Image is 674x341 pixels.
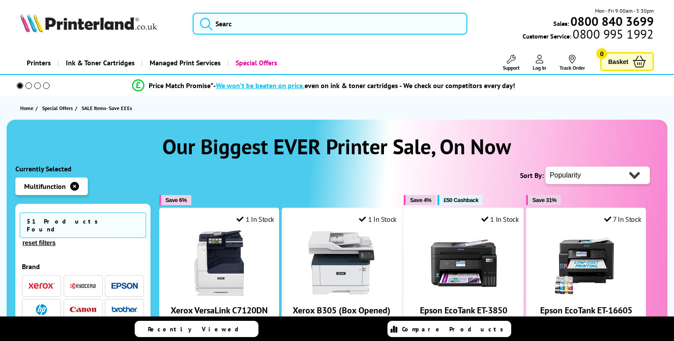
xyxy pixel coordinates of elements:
[149,81,213,90] span: Price Match Promise*
[165,197,186,203] span: Save 6%
[596,48,607,59] span: 0
[36,304,47,315] img: HP
[141,52,227,74] a: Managed Print Services
[600,52,654,71] a: Basket 0
[20,213,146,238] span: 51 Products Found
[531,316,641,324] span: A3+ Colour Multifunction Inkjet Printer
[193,13,467,35] input: Searc
[70,283,96,289] img: Kyocera
[308,230,374,296] img: Xerox B305 (Box Opened)
[420,305,507,327] a: Epson EcoTank ET-3850 (Box Opened)
[82,105,132,111] span: SALE Items- Save £££s
[503,55,520,71] a: Support
[293,305,391,316] a: Xerox B305 (Box Opened)
[24,182,66,191] span: Multifunction
[569,17,654,25] a: 0800 840 3699
[42,103,73,113] span: Special Offers
[20,13,157,32] img: Printerland Logo
[186,230,252,296] img: Xerox VersaLink C7120DN (Box Opened)
[520,171,544,180] span: Sort By:
[571,30,653,38] span: 0800 995 1992
[15,133,658,160] h1: Our Biggest EVER Printer Sale, On Now
[553,289,619,298] a: Epson EcoTank ET-16605
[608,56,628,67] span: Basket
[15,164,151,173] div: Currently Selected
[67,280,99,292] button: Kyocera
[109,280,140,292] button: Epson
[553,19,569,28] span: Sales:
[533,64,546,71] span: Log In
[159,195,191,205] button: Save 6%
[237,215,274,224] div: 1 In Stock
[29,283,55,289] img: Xerox
[404,195,435,205] button: Save 4%
[66,52,135,74] span: Ink & Toner Cartridges
[526,195,561,205] button: Save 31%
[595,7,654,15] span: Mon - Fri 9:00am - 5:30pm
[308,289,374,298] a: Xerox B305 (Box Opened)
[20,13,182,34] a: Printerland Logo
[20,239,58,247] button: reset filters
[20,52,57,74] a: Printers
[111,306,138,313] img: Brother
[444,197,478,203] span: £50 Cashback
[481,215,519,224] div: 1 In Stock
[287,316,397,324] span: A4 Mono Multifunction Laser Printer
[503,64,520,71] span: Support
[402,325,508,333] span: Compare Products
[431,230,497,296] img: Epson EcoTank ET-3850 (Box Opened)
[70,307,96,313] img: Canon
[216,81,305,90] span: We won’t be beaten on price,
[186,289,252,298] a: Xerox VersaLink C7120DN (Box Opened)
[553,230,619,296] img: Epson EcoTank ET-16605
[42,103,75,113] a: Special Offers
[359,215,397,224] div: 1 In Stock
[26,304,57,316] button: HP
[26,280,57,292] button: Xerox
[227,52,284,74] a: Special Offers
[109,304,140,316] button: Brother
[533,55,546,71] a: Log In
[22,262,144,271] div: Brand
[111,283,138,289] img: Epson
[559,55,585,71] a: Track Order
[437,195,483,205] button: £50 Cashback
[4,78,643,93] li: modal_Promise
[57,52,141,74] a: Ink & Toner Cartridges
[410,197,431,203] span: Save 4%
[67,304,99,316] button: Canon
[20,103,36,113] a: Home
[213,81,515,90] div: - even on ink & toner cartridges - We check our competitors every day!
[604,215,642,224] div: 7 In Stock
[540,305,632,316] a: Epson EcoTank ET-16605
[523,30,653,40] span: Customer Service:
[148,325,247,333] span: Recently Viewed
[570,13,654,29] b: 0800 840 3699
[431,289,497,298] a: Epson EcoTank ET-3850 (Box Opened)
[532,197,556,203] span: Save 31%
[387,321,511,337] a: Compare Products
[135,321,258,337] a: Recently Viewed
[171,305,268,327] a: Xerox VersaLink C7120DN (Box Opened)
